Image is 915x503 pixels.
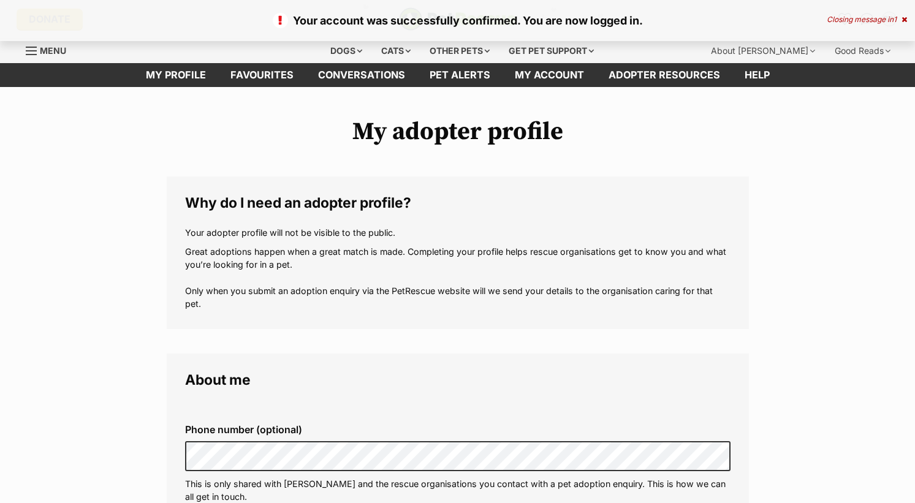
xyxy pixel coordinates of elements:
[185,372,731,388] legend: About me
[322,39,371,63] div: Dogs
[185,226,731,239] p: Your adopter profile will not be visible to the public.
[596,63,732,87] a: Adopter resources
[218,63,306,87] a: Favourites
[732,63,782,87] a: Help
[421,39,498,63] div: Other pets
[306,63,417,87] a: conversations
[185,424,731,435] label: Phone number (optional)
[373,39,419,63] div: Cats
[185,195,731,211] legend: Why do I need an adopter profile?
[702,39,824,63] div: About [PERSON_NAME]
[167,176,749,329] fieldset: Why do I need an adopter profile?
[26,39,75,61] a: Menu
[826,39,899,63] div: Good Reads
[503,63,596,87] a: My account
[134,63,218,87] a: My profile
[185,245,731,311] p: Great adoptions happen when a great match is made. Completing your profile helps rescue organisat...
[167,118,749,146] h1: My adopter profile
[417,63,503,87] a: Pet alerts
[500,39,602,63] div: Get pet support
[40,45,66,56] span: Menu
